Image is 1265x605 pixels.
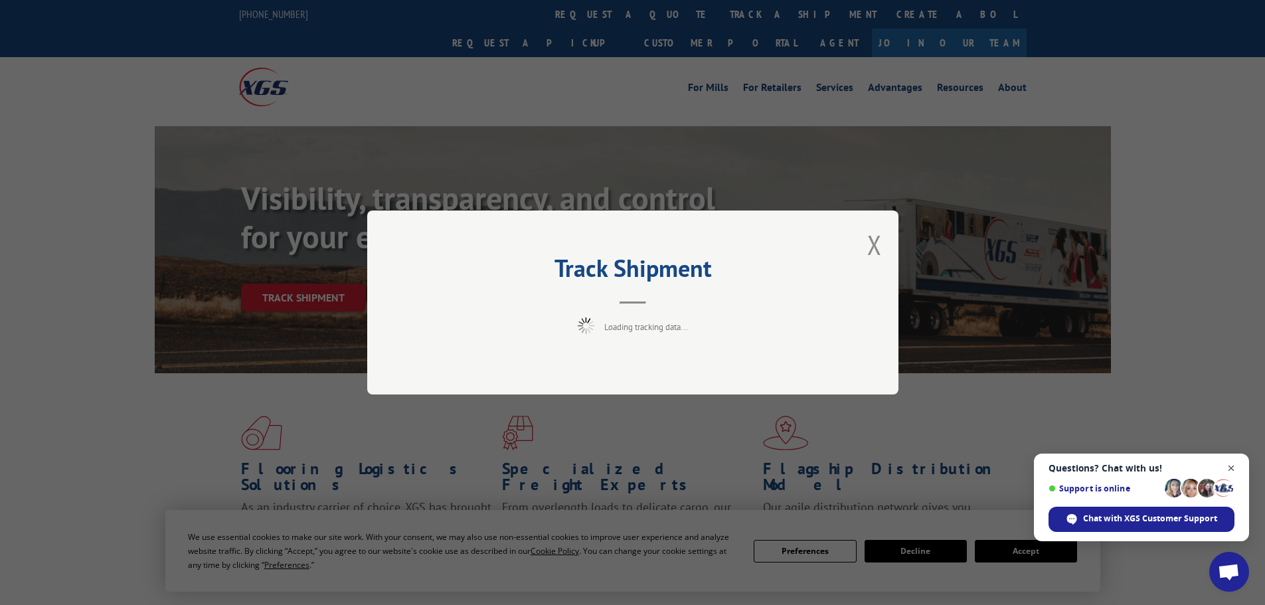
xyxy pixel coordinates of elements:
img: xgs-loading [578,317,594,334]
span: Close chat [1223,460,1240,477]
span: Chat with XGS Customer Support [1083,513,1217,525]
button: Close modal [867,227,882,262]
span: Support is online [1049,483,1160,493]
div: Chat with XGS Customer Support [1049,507,1234,532]
span: Questions? Chat with us! [1049,463,1234,474]
h2: Track Shipment [434,259,832,284]
span: Loading tracking data... [604,321,688,333]
div: Open chat [1209,552,1249,592]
